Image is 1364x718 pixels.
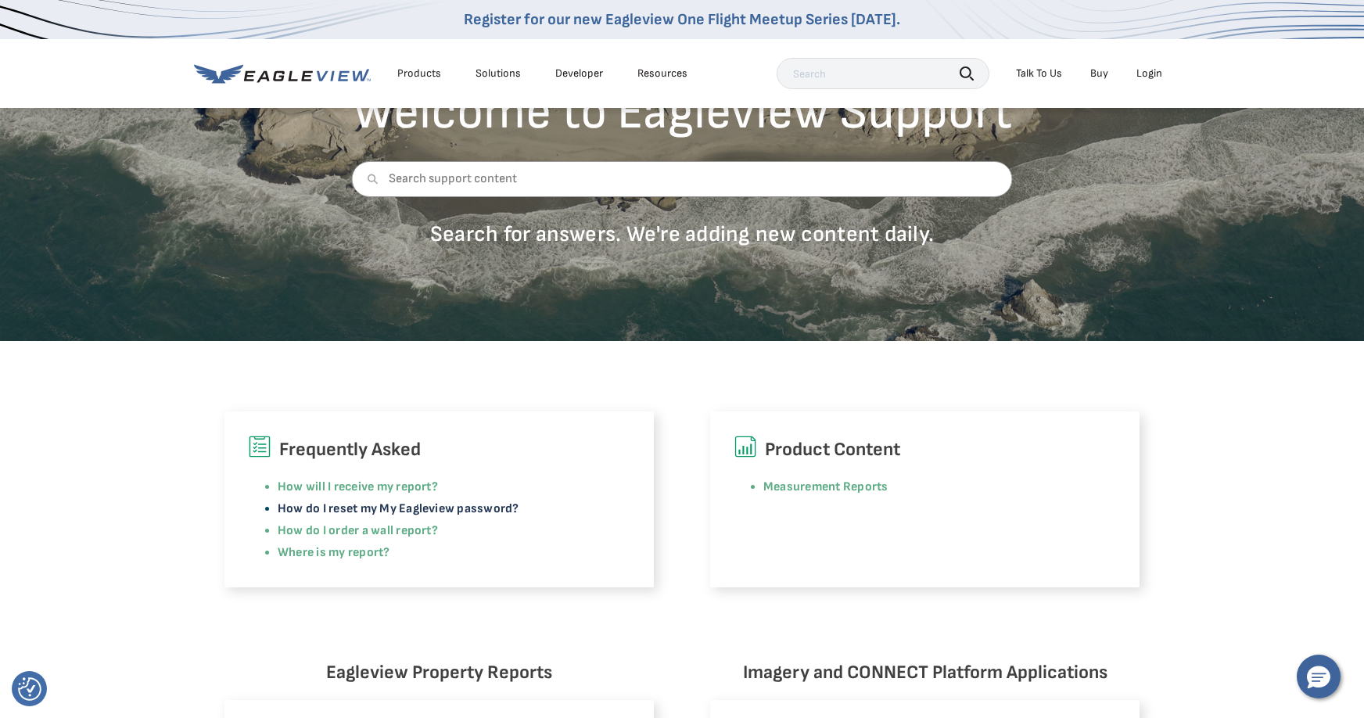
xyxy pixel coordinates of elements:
[352,88,1013,138] h2: Welcome to Eagleview Support
[555,66,603,81] a: Developer
[352,221,1013,248] p: Search for answers. We're adding new content daily.
[734,435,1116,465] h6: Product Content
[1090,66,1108,81] a: Buy
[278,479,438,494] a: How will I receive my report?
[763,479,888,494] a: Measurement Reports
[710,658,1140,687] h6: Imagery and CONNECT Platform Applications
[1136,66,1162,81] div: Login
[352,161,1013,197] input: Search support content
[637,66,687,81] div: Resources
[248,435,630,465] h6: Frequently Asked
[1016,66,1062,81] div: Talk To Us
[1297,655,1341,698] button: Hello, have a question? Let’s chat.
[18,677,41,701] button: Consent Preferences
[224,658,654,687] h6: Eagleview Property Reports
[278,501,519,516] a: How do I reset my My Eagleview password?
[777,58,989,89] input: Search
[397,66,441,81] div: Products
[18,677,41,701] img: Revisit consent button
[464,10,900,29] a: Register for our new Eagleview One Flight Meetup Series [DATE].
[476,66,521,81] div: Solutions
[278,523,438,538] a: How do I order a wall report?
[278,545,390,560] a: Where is my report?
